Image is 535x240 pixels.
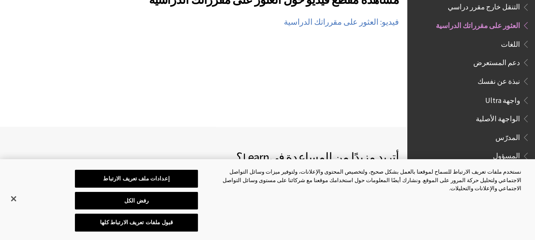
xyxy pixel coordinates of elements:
[495,130,520,141] span: المدرّس
[493,149,520,160] span: المسؤول
[473,55,520,67] span: دعم المستعرض
[284,17,399,27] a: فيديو: العثور على مقرراتك الدراسية
[478,74,520,86] span: نبذة عن نفسك
[75,192,198,210] button: رفض الكل
[501,37,520,49] span: اللغات
[485,93,520,104] span: واجهة Ultra
[243,149,269,165] span: Learn
[9,148,399,166] h2: أتريد مزيدًا من المساعدة في ؟
[214,168,521,193] div: نستخدم ملفات تعريف الارتباط للسماح لموقعنا بالعمل بشكل صحيح، ولتخصيص المحتوى والإعلانات، ولتوفير ...
[4,189,23,208] button: إغلاق
[75,214,198,231] button: قبول ملفات تعريف الارتباط كلها
[436,18,520,30] span: العثور على مقرراتك الدراسية
[75,170,198,188] button: إعدادات ملف تعريف الارتباط
[476,111,520,123] span: الواجهة الأصلية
